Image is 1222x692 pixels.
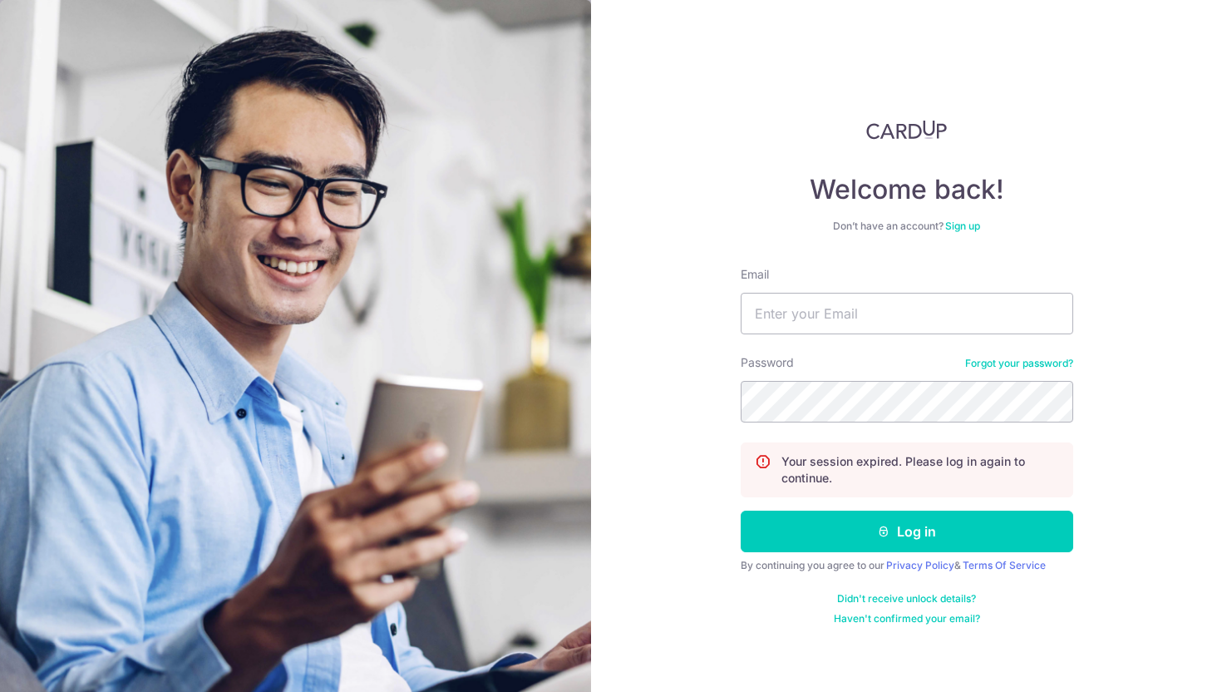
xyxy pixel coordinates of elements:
[837,592,976,605] a: Didn't receive unlock details?
[741,293,1073,334] input: Enter your Email
[886,559,954,571] a: Privacy Policy
[741,220,1073,233] div: Don’t have an account?
[965,357,1073,370] a: Forgot your password?
[945,220,980,232] a: Sign up
[741,559,1073,572] div: By continuing you agree to our &
[866,120,948,140] img: CardUp Logo
[741,511,1073,552] button: Log in
[781,453,1059,487] p: Your session expired. Please log in again to continue.
[741,173,1073,206] h4: Welcome back!
[741,266,769,283] label: Email
[963,559,1046,571] a: Terms Of Service
[834,612,980,625] a: Haven't confirmed your email?
[741,354,794,371] label: Password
